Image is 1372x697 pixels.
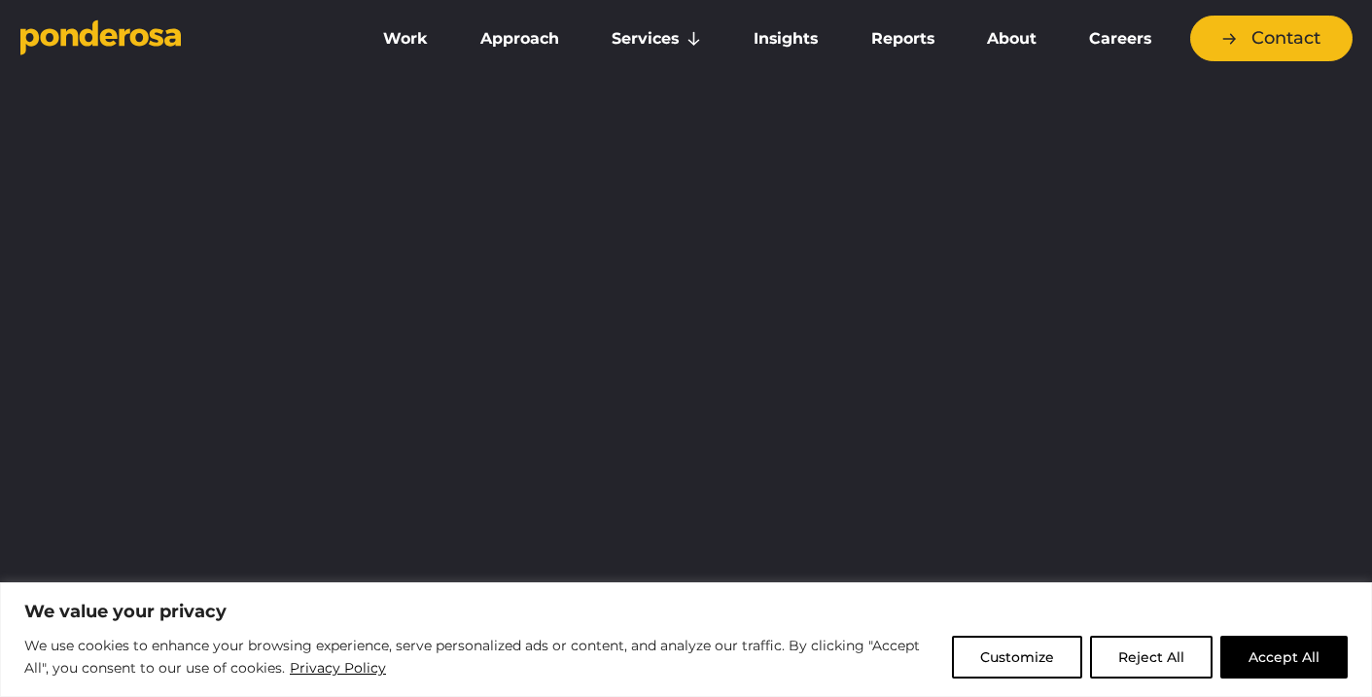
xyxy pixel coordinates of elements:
a: Services [589,18,723,59]
button: Reject All [1090,636,1213,679]
button: Customize [952,636,1082,679]
button: Accept All [1220,636,1348,679]
a: About [965,18,1059,59]
a: Approach [458,18,581,59]
a: Contact [1190,16,1353,61]
a: Go to homepage [20,19,332,58]
p: We value your privacy [24,600,1348,623]
a: Reports [849,18,957,59]
a: Insights [731,18,840,59]
a: Careers [1067,18,1174,59]
a: Privacy Policy [289,656,387,680]
a: Work [361,18,450,59]
p: We use cookies to enhance your browsing experience, serve personalized ads or content, and analyz... [24,635,937,680]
